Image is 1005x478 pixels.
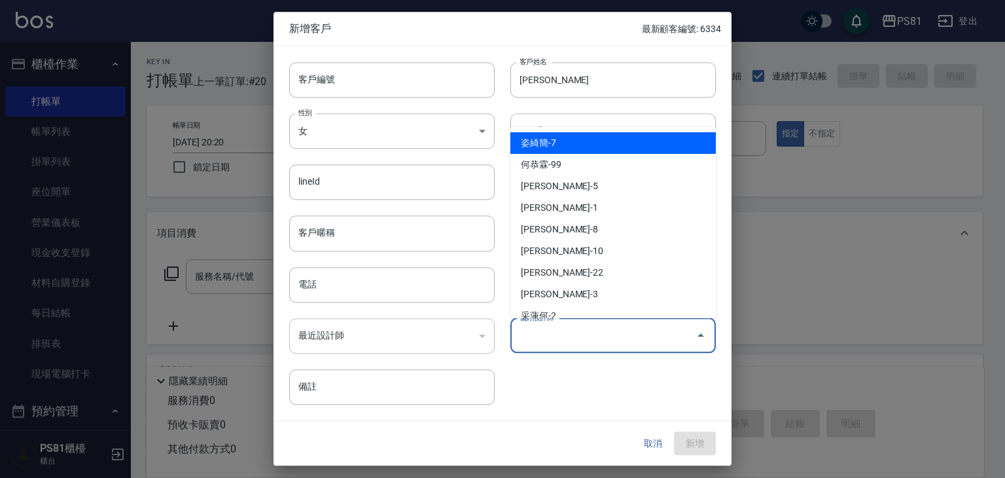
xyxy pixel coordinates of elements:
[510,219,716,240] li: [PERSON_NAME]-8
[289,113,495,149] div: 女
[510,154,716,175] li: 何恭霖-99
[632,432,674,456] button: 取消
[520,312,554,322] label: 偏好設計師
[510,132,716,154] li: 姿綺簡-7
[510,197,716,219] li: [PERSON_NAME]-1
[510,284,716,305] li: [PERSON_NAME]-3
[520,56,547,66] label: 客戶姓名
[289,22,642,35] span: 新增客戶
[298,107,312,117] label: 性別
[510,175,716,197] li: [PERSON_NAME]-5
[510,240,716,262] li: [PERSON_NAME]-10
[690,325,711,346] button: Close
[510,262,716,284] li: [PERSON_NAME]-22
[510,305,716,327] li: 采蓮何-2
[642,22,721,36] p: 最新顧客編號: 6334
